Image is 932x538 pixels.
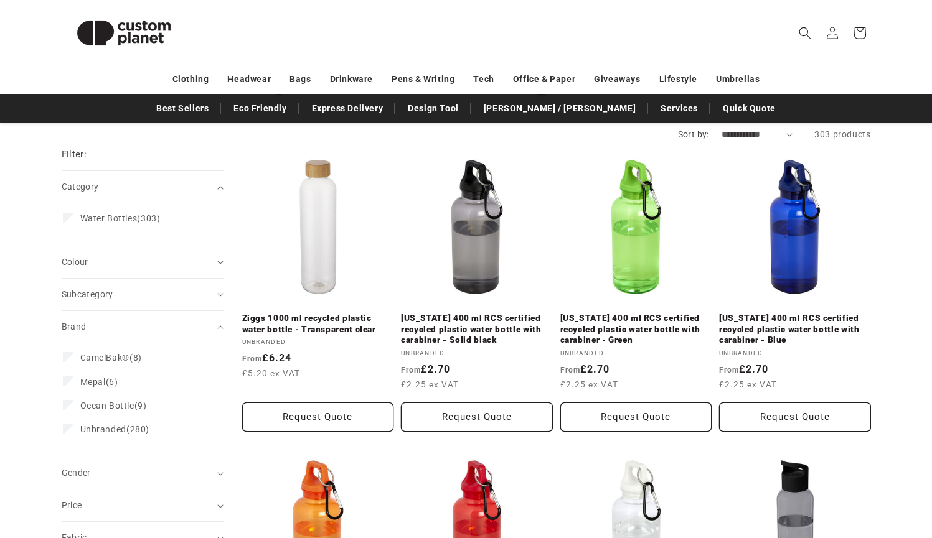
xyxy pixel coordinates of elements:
a: Best Sellers [150,98,215,119]
a: Giveaways [594,68,640,90]
span: Ocean Bottle [80,401,134,410]
a: Headwear [227,68,271,90]
span: Gender [62,468,91,478]
span: Price [62,500,82,510]
label: Sort by: [678,129,709,139]
summary: Subcategory (0 selected) [62,279,224,310]
a: Design Tool [402,98,465,119]
summary: Brand (0 selected) [62,311,224,343]
span: Brand [62,322,87,332]
span: (8) [80,352,142,363]
a: [US_STATE] 400 ml RCS certified recycled plastic water bottle with carabiner - Blue [719,313,871,346]
a: Umbrellas [716,68,760,90]
summary: Price [62,489,224,521]
a: Services [654,98,704,119]
a: Clothing [172,68,209,90]
button: Request Quote [560,402,712,432]
button: Request Quote [242,402,394,432]
summary: Gender (0 selected) [62,457,224,489]
span: (280) [80,424,149,435]
a: Lifestyle [659,68,697,90]
img: Custom Planet [62,5,186,61]
span: (6) [80,376,118,387]
a: Office & Paper [513,68,575,90]
a: [US_STATE] 400 ml RCS certified recycled plastic water bottle with carabiner - Green [560,313,712,346]
span: Water Bottles [80,213,138,223]
span: (303) [80,213,161,224]
button: Request Quote [719,402,871,432]
span: 303 products [814,129,870,139]
a: Ziggs 1000 ml recycled plastic water bottle - Transparent clear [242,313,394,335]
a: Drinkware [330,68,373,90]
a: Express Delivery [306,98,390,119]
a: [US_STATE] 400 ml RCS certified recycled plastic water bottle with carabiner - Solid black [401,313,553,346]
button: Request Quote [401,402,553,432]
span: CamelBak® [80,353,129,363]
a: Tech [473,68,494,90]
h2: Filter: [62,147,87,162]
a: Bags [289,68,311,90]
span: Subcategory [62,289,113,299]
span: (9) [80,400,147,411]
span: Colour [62,257,88,267]
a: Pens & Writing [392,68,454,90]
summary: Search [791,19,819,47]
a: Quick Quote [717,98,782,119]
iframe: Chat Widget [718,404,932,538]
span: Mepal [80,377,106,387]
summary: Colour (0 selected) [62,246,224,278]
span: Unbranded [80,424,126,434]
a: Eco Friendly [227,98,293,119]
summary: Category (0 selected) [62,171,224,203]
a: [PERSON_NAME] / [PERSON_NAME] [478,98,642,119]
span: Category [62,182,99,192]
